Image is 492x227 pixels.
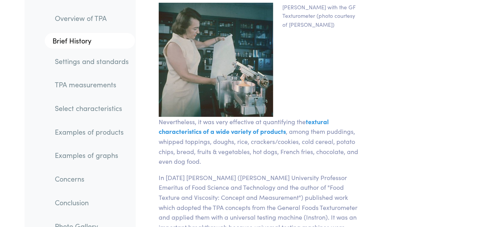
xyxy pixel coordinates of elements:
[278,3,366,111] p: [PERSON_NAME] with the GF Texturometer (photo courtesy of [PERSON_NAME])
[49,76,135,94] a: TPA measurements
[49,146,135,164] a: Examples of graphs
[49,52,135,70] a: Settings and standards
[49,194,135,211] a: Conclusion
[49,9,135,27] a: Overview of TPA
[49,99,135,117] a: Select characteristics
[159,117,361,166] p: Nevertheless, it was very effective at quantifying the , among them puddings, whipped toppings, d...
[154,3,278,117] img: tpa_dr_alina_szczezniak_gf_texturometer.jpg
[49,123,135,141] a: Examples of products
[45,33,135,49] a: Brief History
[49,170,135,188] a: Concerns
